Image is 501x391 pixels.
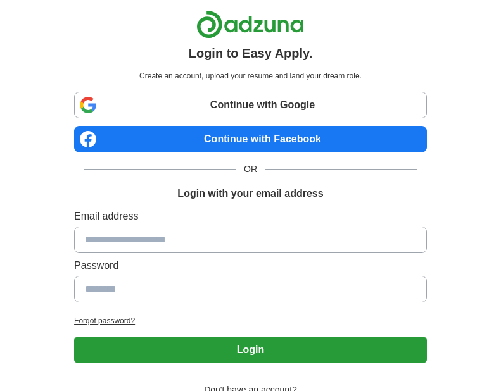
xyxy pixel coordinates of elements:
button: Login [74,337,427,363]
a: Continue with Facebook [74,126,427,152]
h1: Login with your email address [177,186,323,201]
label: Password [74,258,427,273]
a: Continue with Google [74,92,427,118]
a: Forgot password? [74,315,427,326]
label: Email address [74,209,427,224]
img: Adzuna logo [196,10,304,39]
p: Create an account, upload your resume and land your dream role. [77,70,424,82]
h1: Login to Easy Apply. [189,44,313,63]
span: OR [236,163,265,176]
